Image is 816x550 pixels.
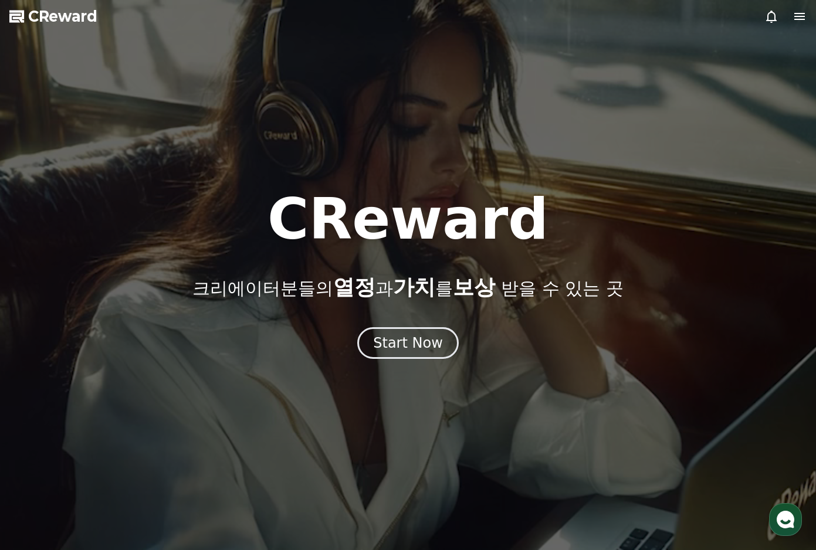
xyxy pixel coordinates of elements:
span: 열정 [333,275,375,299]
h1: CReward [268,191,548,247]
a: CReward [9,7,97,26]
span: CReward [28,7,97,26]
span: 가치 [393,275,435,299]
span: 보상 [453,275,495,299]
button: Start Now [357,327,459,359]
a: Start Now [357,339,459,350]
div: Start Now [373,334,443,352]
p: 크리에이터분들의 과 를 받을 수 있는 곳 [192,276,623,299]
